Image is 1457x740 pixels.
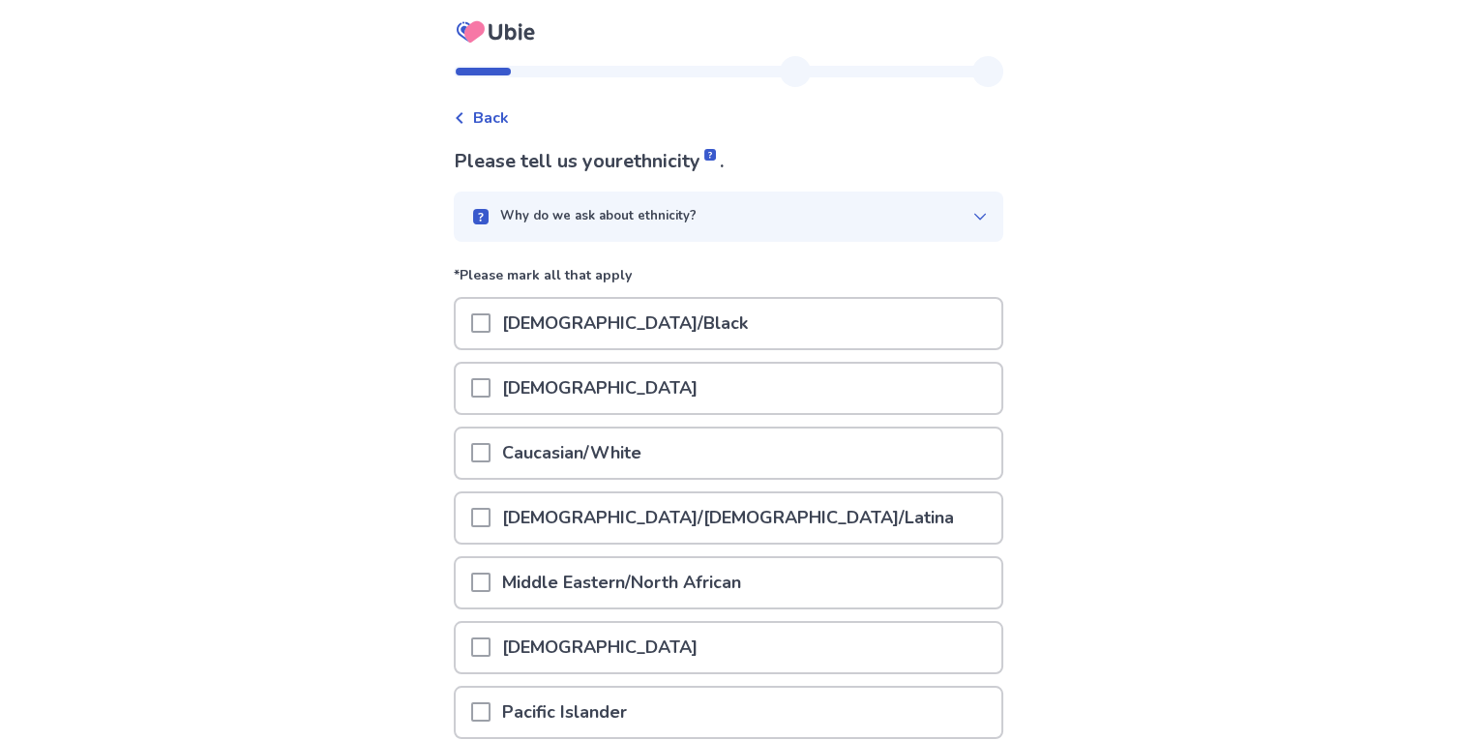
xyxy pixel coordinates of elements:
p: [DEMOGRAPHIC_DATA] [491,623,709,672]
span: Back [473,106,509,130]
p: [DEMOGRAPHIC_DATA]/[DEMOGRAPHIC_DATA]/Latina [491,493,966,543]
p: Please tell us your . [454,147,1003,176]
p: [DEMOGRAPHIC_DATA]/Black [491,299,759,348]
p: Caucasian/White [491,429,653,478]
p: Pacific Islander [491,688,639,737]
p: [DEMOGRAPHIC_DATA] [491,364,709,413]
p: Middle Eastern/North African [491,558,753,607]
p: *Please mark all that apply [454,265,1003,297]
span: ethnicity [623,148,720,174]
p: Why do we ask about ethnicity? [500,207,697,226]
